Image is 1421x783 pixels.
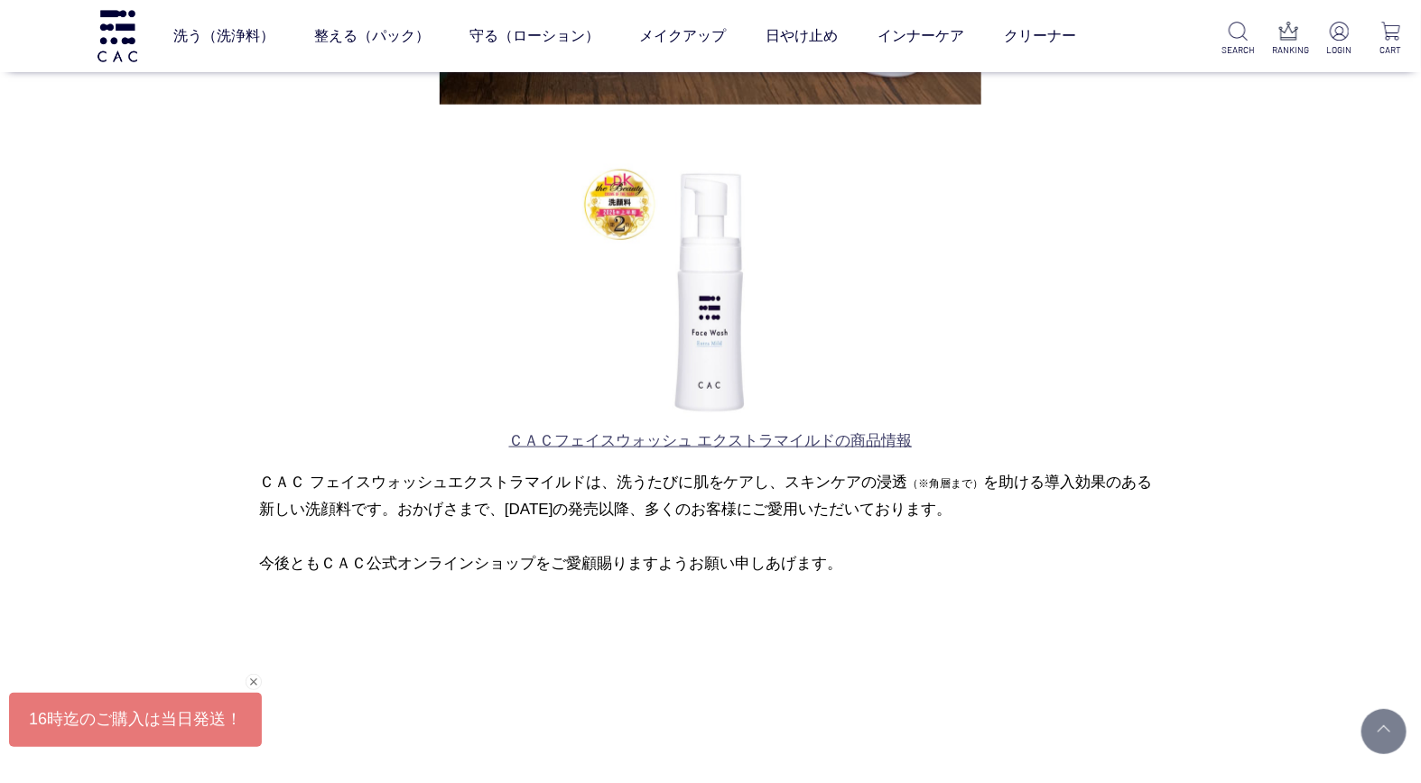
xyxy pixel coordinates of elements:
p: CART [1374,43,1407,57]
img: logo [95,10,140,61]
a: メイクアップ [639,11,726,61]
a: SEARCH [1221,22,1254,57]
img: 060474.jpg [575,157,846,428]
a: 守る（ローション） [469,11,599,61]
p: SEARCH [1221,43,1254,57]
a: クリーナー [1004,11,1076,61]
a: 日やけ止め [766,11,838,61]
p: LOGIN [1323,43,1356,57]
a: 洗う（洗浄料） [173,11,274,61]
a: インナーケア [878,11,964,61]
a: RANKING [1273,22,1305,57]
span: （※角層まで） [908,477,984,490]
p: ＣＡＣ フェイスウォッシュエクストラマイルドは、洗うたびに肌をケアし、スキンケアの浸透 を助ける導入効果のある新しい洗顔料です。おかげさまで、[DATE]の発売以降、多くのお客様にご愛用いただい... [259,468,1162,579]
a: LOGIN [1323,22,1356,57]
a: 整える（パック） [314,11,430,61]
p: RANKING [1273,43,1305,57]
a: ＣＡＣフェイスウォッシュ エクストラマイルドの商品情報 [509,432,913,449]
a: CART [1374,22,1407,57]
